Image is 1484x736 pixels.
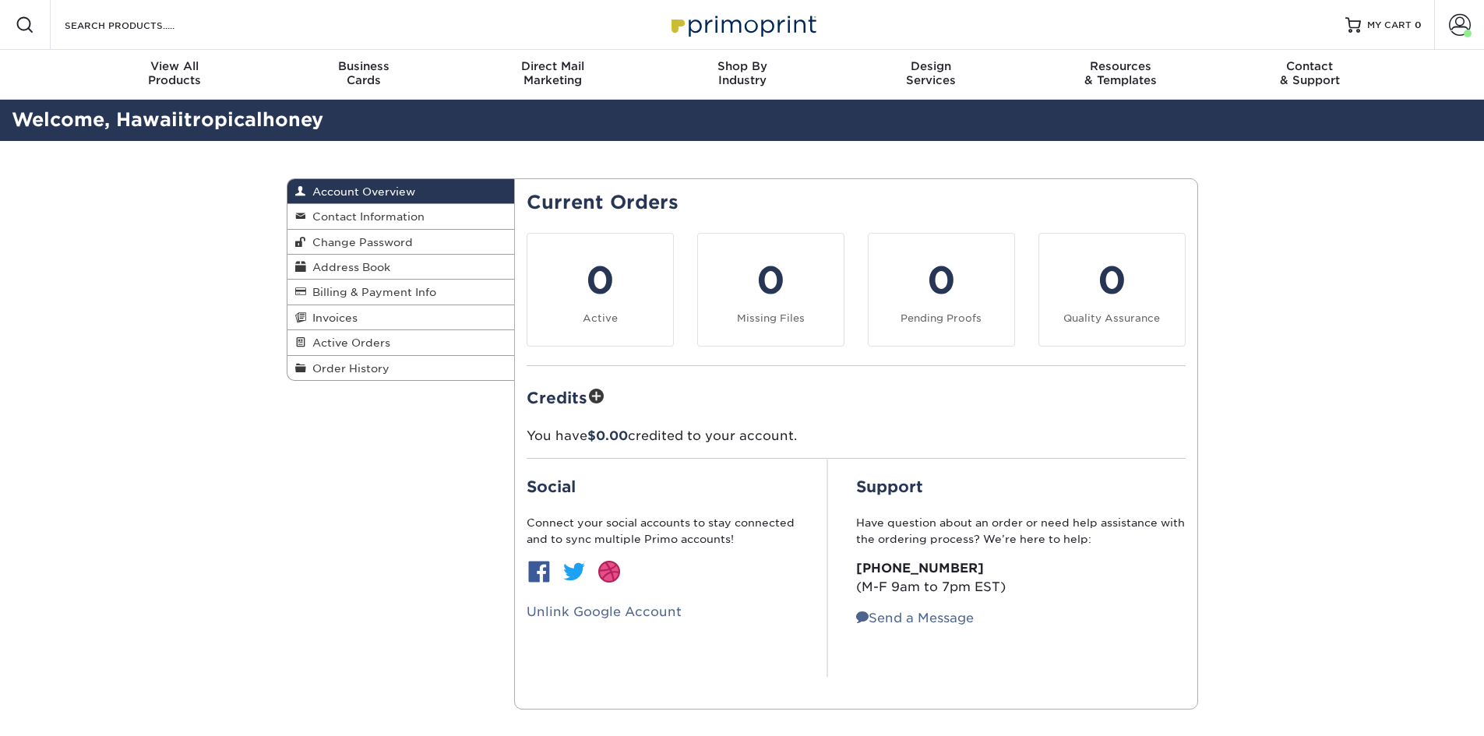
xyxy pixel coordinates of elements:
img: btn-facebook.jpg [527,559,552,584]
a: Account Overview [287,179,515,204]
span: MY CART [1367,19,1412,32]
div: & Support [1215,59,1405,87]
a: View AllProducts [80,50,270,100]
div: 0 [537,252,664,308]
a: Send a Message [856,611,974,625]
div: 0 [878,252,1005,308]
a: Shop ByIndustry [647,50,837,100]
a: DesignServices [837,50,1026,100]
img: Primoprint [664,8,820,41]
p: (M-F 9am to 7pm EST) [856,559,1186,597]
span: Shop By [647,59,837,73]
a: 0 Active [527,233,674,347]
a: 0 Missing Files [697,233,844,347]
a: Contact Information [287,204,515,229]
img: btn-twitter.jpg [562,559,587,584]
span: View All [80,59,270,73]
span: Order History [306,362,390,375]
a: 0 Quality Assurance [1038,233,1186,347]
a: Unlink Google Account [527,604,682,619]
a: Billing & Payment Info [287,280,515,305]
small: Pending Proofs [901,312,982,324]
span: 0 [1415,19,1422,30]
input: SEARCH PRODUCTS..... [63,16,215,34]
div: & Templates [1026,59,1215,87]
span: Contact [1215,59,1405,73]
h2: Support [856,477,1186,496]
a: Resources& Templates [1026,50,1215,100]
a: 0 Pending Proofs [868,233,1015,347]
span: $0.00 [587,428,628,443]
span: Billing & Payment Info [306,286,436,298]
div: Marketing [458,59,647,87]
span: Invoices [306,312,358,324]
h2: Credits [527,385,1186,409]
strong: [PHONE_NUMBER] [856,561,984,576]
a: Direct MailMarketing [458,50,647,100]
p: Have question about an order or need help assistance with the ordering process? We’re here to help: [856,515,1186,547]
div: Services [837,59,1026,87]
div: Cards [269,59,458,87]
div: 0 [707,252,834,308]
span: Active Orders [306,336,390,349]
a: Invoices [287,305,515,330]
span: Design [837,59,1026,73]
img: btn-dribbble.jpg [597,559,622,584]
a: Contact& Support [1215,50,1405,100]
div: Products [80,59,270,87]
a: Change Password [287,230,515,255]
small: Active [583,312,618,324]
a: Address Book [287,255,515,280]
span: Change Password [306,236,413,248]
h2: Current Orders [527,192,1186,214]
span: Business [269,59,458,73]
p: You have credited to your account. [527,427,1186,445]
a: Order History [287,356,515,380]
a: Active Orders [287,330,515,355]
span: Resources [1026,59,1215,73]
span: Address Book [306,261,390,273]
a: BusinessCards [269,50,458,100]
span: Contact Information [306,210,425,223]
small: Quality Assurance [1063,312,1160,324]
span: Account Overview [306,185,415,198]
div: Industry [647,59,837,87]
p: Connect your social accounts to stay connected and to sync multiple Primo accounts! [527,515,799,547]
small: Missing Files [737,312,805,324]
h2: Social [527,477,799,496]
div: 0 [1049,252,1176,308]
span: Direct Mail [458,59,647,73]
